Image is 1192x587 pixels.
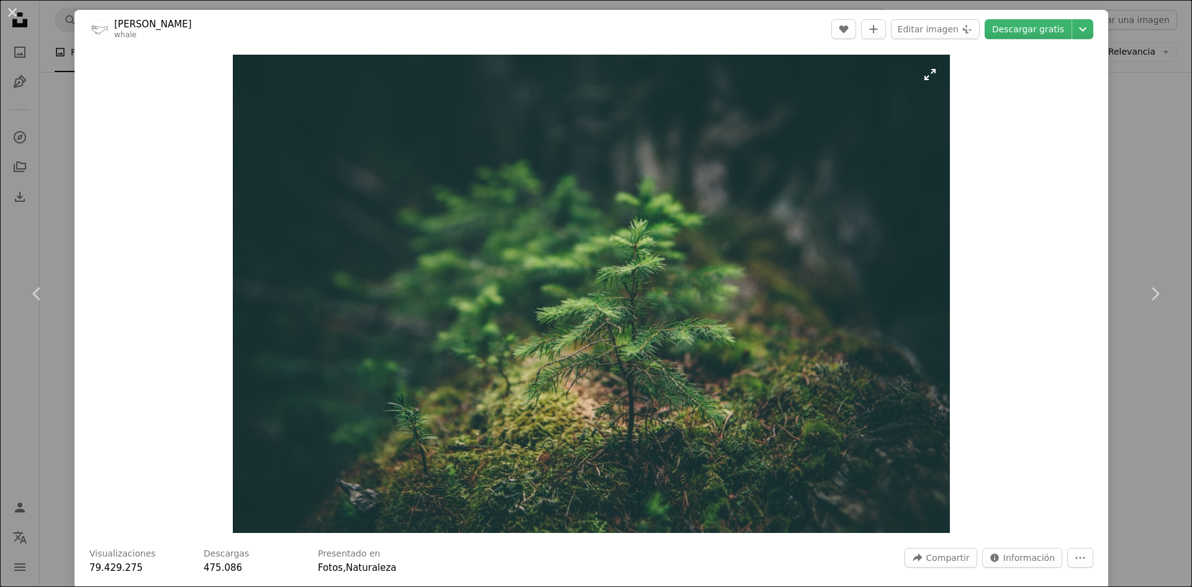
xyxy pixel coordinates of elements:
[861,19,886,39] button: Añade a la colección
[89,562,143,573] span: 79.429.275
[233,55,950,533] img: Fotografía selectiva de plantas de hoja verde
[233,55,950,533] button: Ampliar en esta imagen
[89,548,156,560] h3: Visualizaciones
[982,548,1062,568] button: Estadísticas sobre esta imagen
[985,19,1072,39] a: Descargar gratis
[89,19,109,39] img: Ve al perfil de Matthew Smith
[891,19,980,39] button: Editar imagen
[204,548,249,560] h3: Descargas
[1117,234,1192,353] a: Siguiente
[1067,548,1093,568] button: Más acciones
[346,562,397,573] a: Naturaleza
[831,19,856,39] button: Me gusta
[318,548,381,560] h3: Presentado en
[204,562,242,573] span: 475.086
[114,18,192,30] a: [PERSON_NAME]
[318,562,343,573] a: Fotos
[926,548,969,567] span: Compartir
[343,562,346,573] span: ,
[905,548,977,568] button: Compartir esta imagen
[114,30,137,39] a: whale
[1072,19,1093,39] button: Elegir el tamaño de descarga
[1003,548,1055,567] span: Información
